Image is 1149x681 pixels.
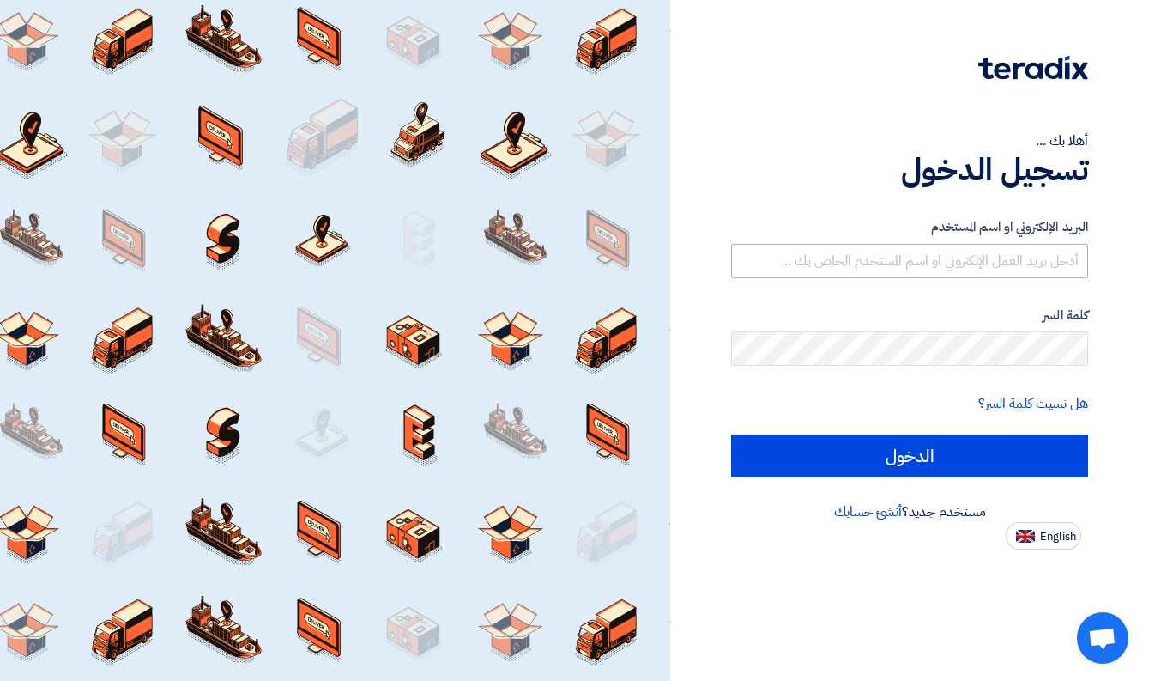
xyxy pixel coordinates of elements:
[978,393,1088,414] a: هل نسيت كلمة السر؟
[731,502,1088,522] div: مستخدم جديد؟
[731,151,1088,189] h1: تسجيل الدخول
[731,217,1088,237] label: البريد الإلكتروني او اسم المستخدم
[834,502,902,522] a: أنشئ حسابك
[978,56,1088,80] img: Teradix logo
[731,244,1088,278] input: أدخل بريد العمل الإلكتروني او اسم المستخدم الخاص بك ...
[731,131,1088,151] div: أهلا بك ...
[1006,522,1081,550] button: English
[1077,612,1128,664] div: Open chat
[731,306,1088,325] label: كلمة السر
[1016,530,1035,543] img: en-US.png
[1040,531,1076,543] span: English
[731,435,1088,477] input: الدخول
